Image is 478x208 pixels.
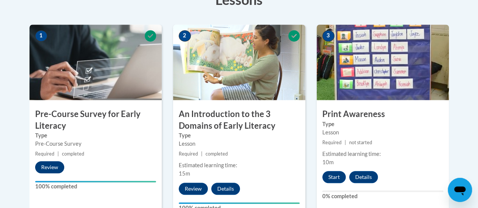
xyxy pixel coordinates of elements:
span: 10m [322,159,334,165]
span: completed [62,151,84,157]
label: 0% completed [322,192,443,200]
h3: Pre-Course Survey for Early Literacy [29,108,162,132]
div: Lesson [322,128,443,137]
label: Type [35,131,156,140]
img: Course Image [317,25,449,100]
label: Type [179,131,300,140]
button: Review [179,183,208,195]
span: | [57,151,59,157]
span: | [345,140,346,145]
div: Estimated learning time: [179,161,300,169]
button: Review [35,161,64,173]
button: Details [211,183,240,195]
span: 15m [179,170,190,177]
label: 100% completed [35,182,156,191]
span: 2 [179,30,191,42]
span: Required [322,140,342,145]
div: Pre-Course Survey [35,140,156,148]
span: 3 [322,30,334,42]
button: Details [349,171,378,183]
span: completed [206,151,228,157]
span: Required [179,151,198,157]
label: Type [322,120,443,128]
div: Your progress [179,202,300,204]
div: Estimated learning time: [322,150,443,158]
div: Lesson [179,140,300,148]
iframe: Button to launch messaging window [448,178,472,202]
span: | [201,151,203,157]
h3: An Introduction to the 3 Domains of Early Literacy [173,108,305,132]
span: not started [349,140,372,145]
span: 1 [35,30,47,42]
button: Start [322,171,346,183]
div: Your progress [35,181,156,182]
img: Course Image [29,25,162,100]
h3: Print Awareness [317,108,449,120]
span: Required [35,151,54,157]
img: Course Image [173,25,305,100]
